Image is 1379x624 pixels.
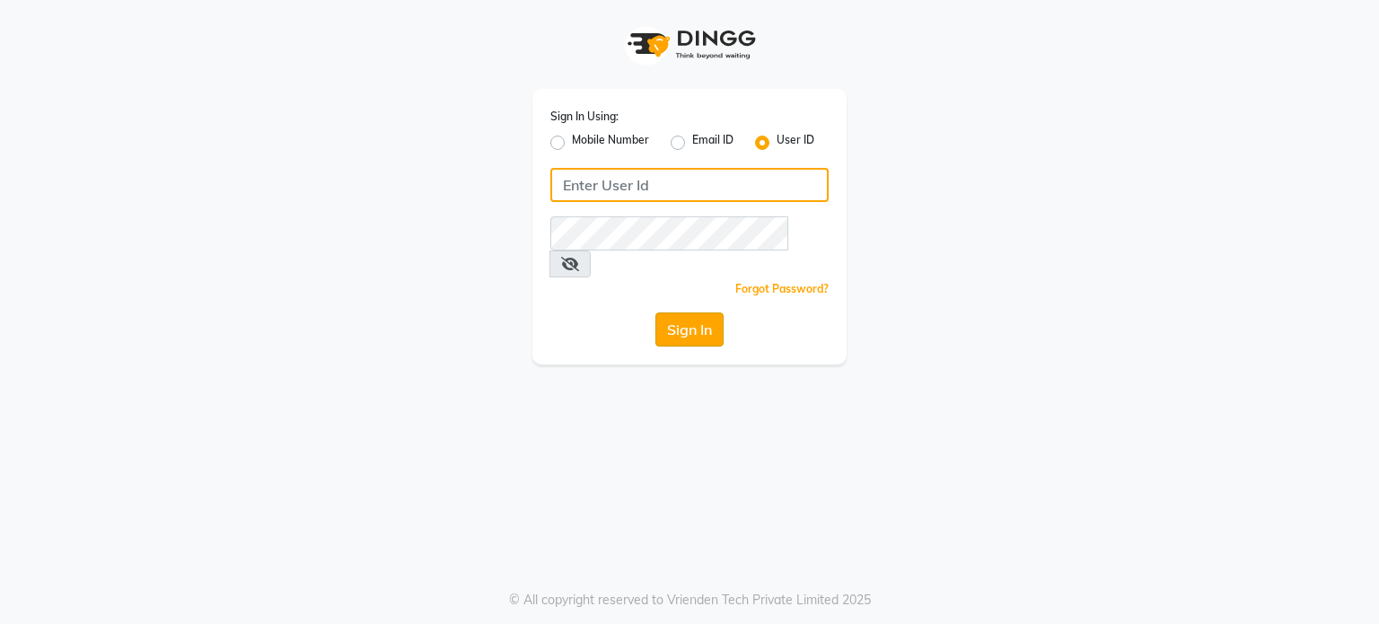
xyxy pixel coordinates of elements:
[550,168,829,202] input: Username
[692,132,733,154] label: Email ID
[618,18,761,71] img: logo1.svg
[550,109,619,125] label: Sign In Using:
[655,312,724,347] button: Sign In
[777,132,814,154] label: User ID
[572,132,649,154] label: Mobile Number
[550,216,788,250] input: Username
[735,282,829,295] a: Forgot Password?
